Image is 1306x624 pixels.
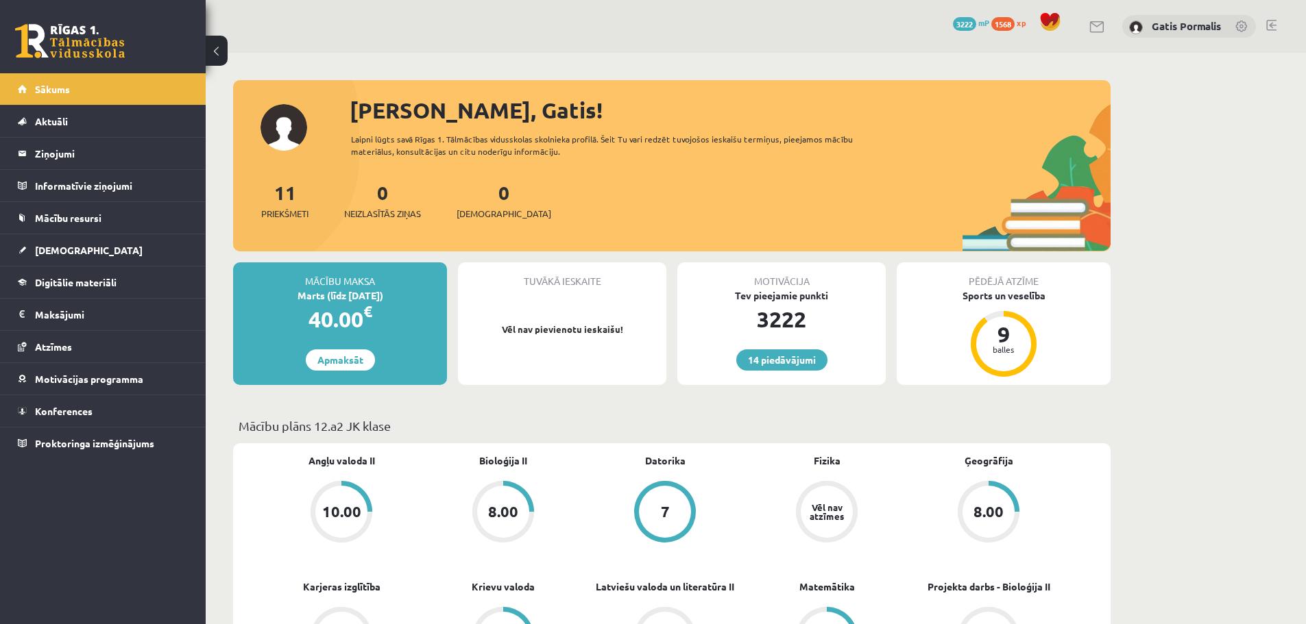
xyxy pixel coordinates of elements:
span: Aktuāli [35,115,68,127]
span: Motivācijas programma [35,373,143,385]
a: Karjeras izglītība [303,579,380,594]
a: Proktoringa izmēģinājums [18,427,189,459]
div: 9 [983,323,1024,345]
a: Atzīmes [18,331,189,362]
div: 40.00 [233,303,447,336]
a: 3222 mP [953,17,989,28]
a: Informatīvie ziņojumi [18,170,189,201]
a: Rīgas 1. Tālmācības vidusskola [15,24,125,58]
a: Matemātika [799,579,855,594]
a: Motivācijas programma [18,363,189,395]
a: Aktuāli [18,105,189,137]
img: Gatis Pormalis [1129,21,1143,34]
legend: Ziņojumi [35,138,189,169]
a: 10.00 [261,481,422,545]
a: 8.00 [422,481,584,545]
span: Atzīmes [35,340,72,353]
div: Motivācija [677,262,886,288]
a: Angļu valoda II [309,453,375,468]
span: € [363,301,372,321]
a: Maksājumi [18,299,189,330]
a: Ziņojumi [18,138,189,169]
a: 1568 xp [991,17,1032,28]
a: 14 piedāvājumi [736,349,827,371]
span: Neizlasītās ziņas [344,207,421,221]
a: Apmaksāt [306,349,375,371]
div: Vēl nav atzīmes [808,503,846,521]
a: Mācību resursi [18,202,189,234]
span: [DEMOGRAPHIC_DATA] [457,207,551,221]
a: Bioloģija II [479,453,527,468]
legend: Maksājumi [35,299,189,330]
span: Sākums [35,83,70,95]
div: 8.00 [488,504,518,519]
a: Projekta darbs - Bioloģija II [928,579,1050,594]
legend: Informatīvie ziņojumi [35,170,189,201]
a: Konferences [18,395,189,427]
div: Mācību maksa [233,262,447,288]
a: [DEMOGRAPHIC_DATA] [18,234,189,266]
span: Priekšmeti [261,207,309,221]
div: 7 [661,504,670,519]
a: Sākums [18,73,189,105]
span: xp [1017,17,1026,28]
div: Tev pieejamie punkti [677,288,886,303]
a: Digitālie materiāli [18,266,189,298]
span: Proktoringa izmēģinājums [35,437,154,449]
a: 8.00 [908,481,1069,545]
div: 3222 [677,303,886,336]
span: Digitālie materiāli [35,276,117,288]
a: Sports un veselība 9 balles [897,288,1111,379]
a: Datorika [645,453,686,468]
a: Vēl nav atzīmes [746,481,908,545]
a: Krievu valoda [472,579,535,594]
a: Gatis Pormalis [1152,19,1221,33]
div: balles [983,345,1024,353]
div: Pēdējā atzīme [897,262,1111,288]
span: 3222 [953,17,976,31]
div: [PERSON_NAME], Gatis! [350,94,1111,127]
a: Latviešu valoda un literatūra II [596,579,734,594]
span: 1568 [991,17,1015,31]
a: 11Priekšmeti [261,180,309,221]
a: 7 [584,481,746,545]
div: Sports un veselība [897,288,1111,303]
p: Vēl nav pievienotu ieskaišu! [465,323,660,336]
a: Ģeogrāfija [965,453,1013,468]
div: Laipni lūgts savā Rīgas 1. Tālmācības vidusskolas skolnieka profilā. Šeit Tu vari redzēt tuvojošo... [351,133,878,158]
p: Mācību plāns 12.a2 JK klase [239,416,1105,435]
a: Fizika [814,453,841,468]
div: 10.00 [322,504,361,519]
span: [DEMOGRAPHIC_DATA] [35,244,143,256]
div: Tuvākā ieskaite [458,262,666,288]
a: 0Neizlasītās ziņas [344,180,421,221]
a: 0[DEMOGRAPHIC_DATA] [457,180,551,221]
div: 8.00 [974,504,1004,519]
span: Mācību resursi [35,212,101,224]
span: mP [978,17,989,28]
div: Marts (līdz [DATE]) [233,288,447,303]
span: Konferences [35,405,93,417]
